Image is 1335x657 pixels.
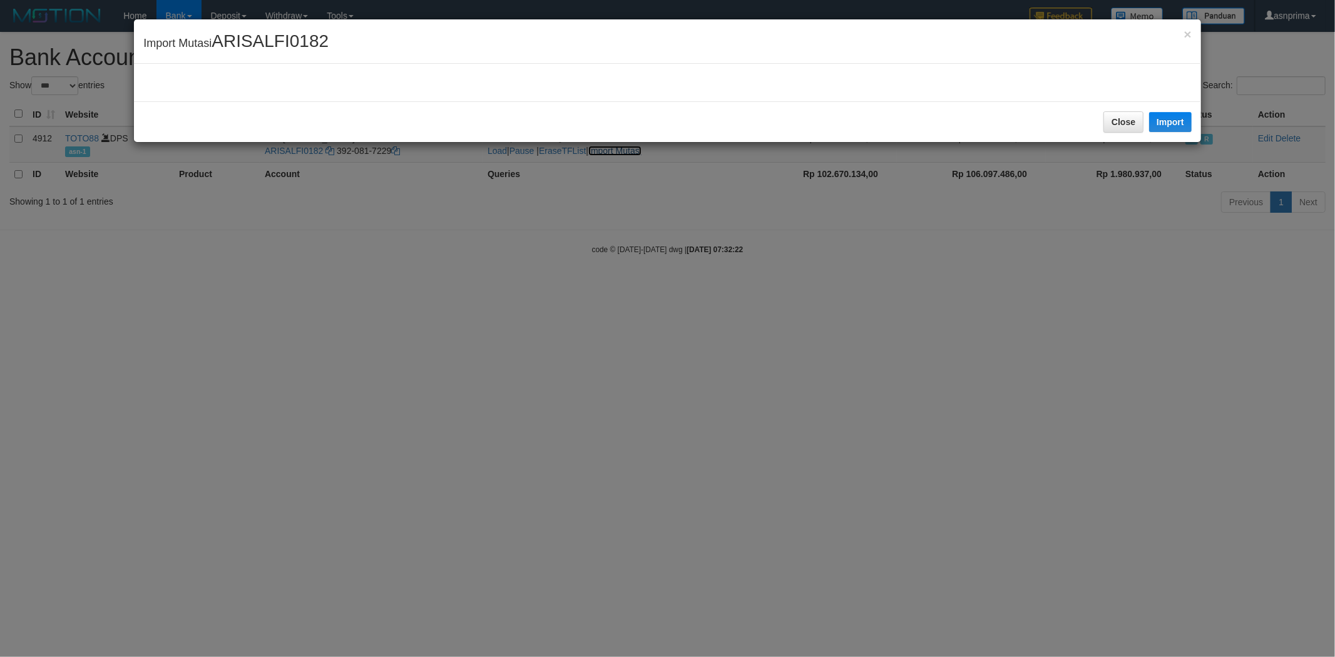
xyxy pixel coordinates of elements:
span: ARISALFI0182 [212,31,329,51]
span: × [1184,27,1191,41]
button: Import [1149,112,1192,132]
button: Close [1184,28,1191,41]
button: Close [1103,111,1143,133]
span: Import Mutasi [143,37,329,49]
